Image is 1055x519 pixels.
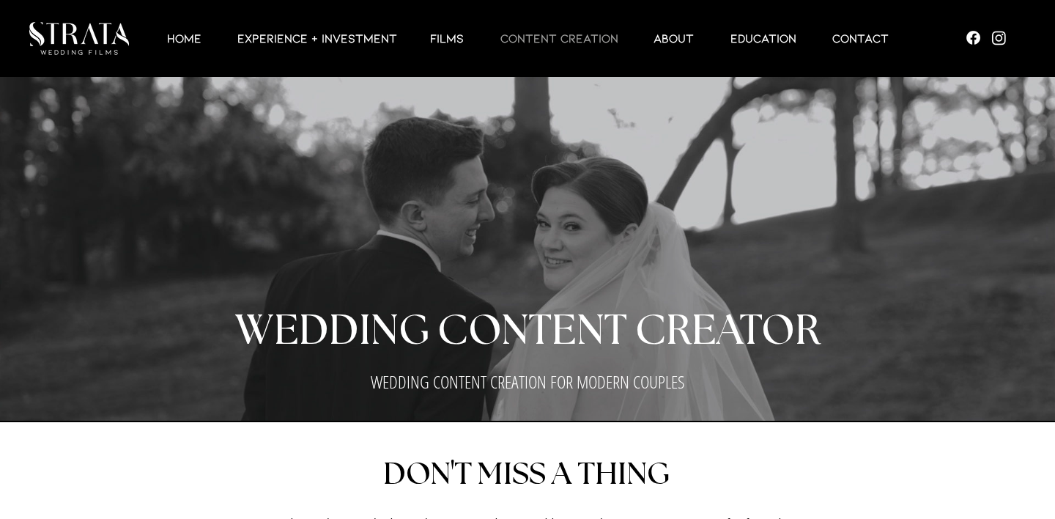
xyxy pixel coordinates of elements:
nav: Site [139,29,916,47]
ul: Social Bar [964,29,1008,47]
a: ABOUT [635,29,712,47]
span: ' [451,454,454,492]
p: Contact [825,29,896,47]
p: Films [423,29,471,47]
span: T MISS A THING [454,459,670,490]
a: EDUCATION [712,29,814,47]
p: EXPERIENCE + INVESTMENT [230,29,404,47]
a: CONTENT CREATION [482,29,635,47]
a: HOME [149,29,219,47]
span: WEDDING CONTENT CREATOR [234,311,821,352]
a: Films [412,29,482,47]
a: Contact [814,29,906,47]
img: LUX STRATA TEST_edited.png [29,22,129,55]
p: HOME [160,29,209,47]
span: WEDDING CONTENT CREATION FOR MODERN COUPLES [371,369,684,394]
a: EXPERIENCE + INVESTMENT [219,29,412,47]
p: EDUCATION [723,29,804,47]
span: DON [383,459,451,490]
p: ABOUT [646,29,701,47]
p: CONTENT CREATION [493,29,626,47]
